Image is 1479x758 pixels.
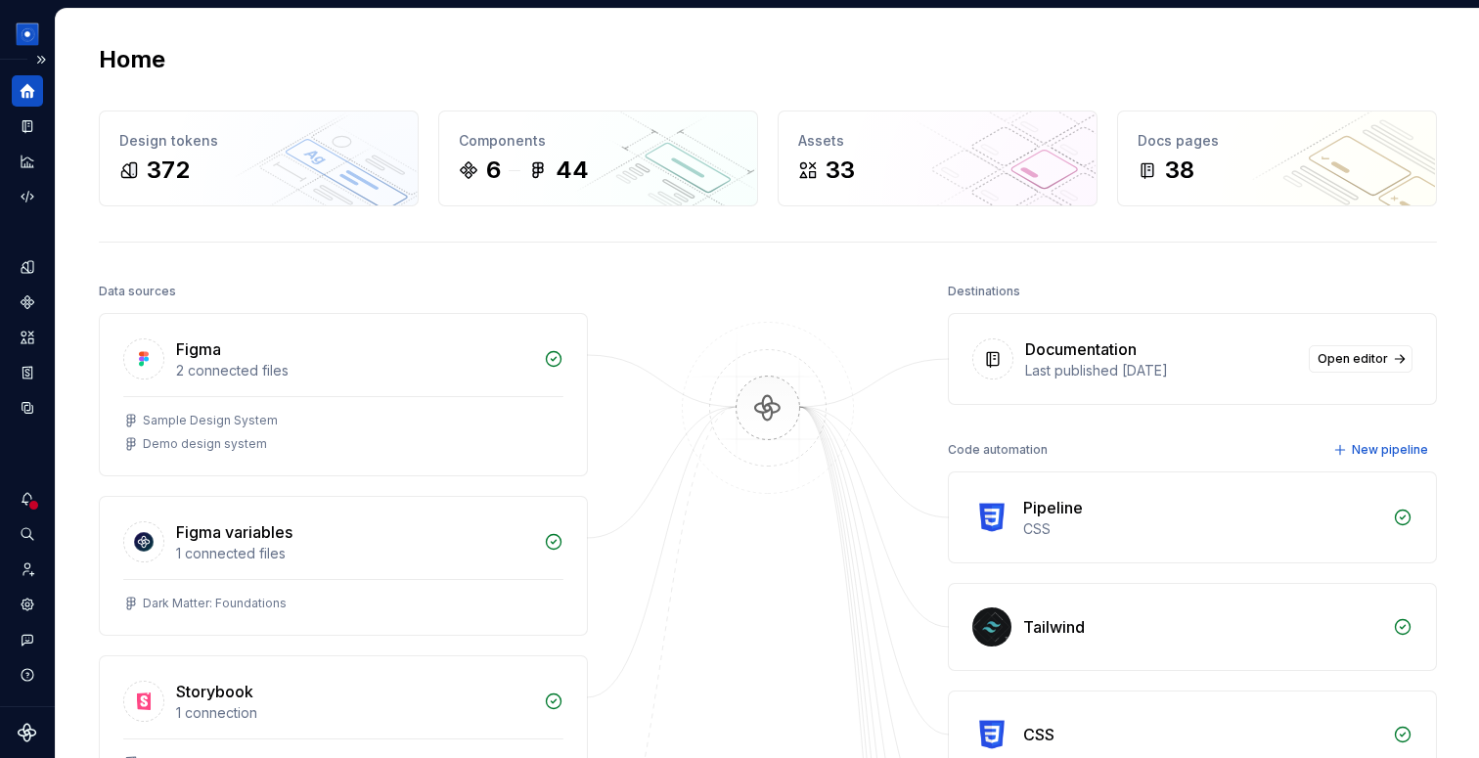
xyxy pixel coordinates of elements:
[1117,111,1437,206] a: Docs pages38
[12,589,43,620] a: Settings
[12,483,43,514] button: Notifications
[12,287,43,318] a: Components
[176,544,532,563] div: 1 connected files
[176,337,221,361] div: Figma
[948,278,1020,305] div: Destinations
[1023,615,1085,639] div: Tailwind
[1023,723,1054,746] div: CSS
[12,392,43,424] a: Data sources
[147,155,190,186] div: 372
[99,111,419,206] a: Design tokens372
[438,111,758,206] a: Components644
[556,155,589,186] div: 44
[12,624,43,655] button: Contact support
[1023,496,1083,519] div: Pipeline
[16,22,39,46] img: 049812b6-2877-400d-9dc9-987621144c16.png
[948,436,1048,464] div: Code automation
[778,111,1098,206] a: Assets33
[176,680,253,703] div: Storybook
[99,278,176,305] div: Data sources
[176,703,532,723] div: 1 connection
[1023,519,1381,539] div: CSS
[12,75,43,107] a: Home
[18,723,37,742] svg: Supernova Logo
[176,361,532,380] div: 2 connected files
[1327,436,1437,464] button: New pipeline
[99,496,588,636] a: Figma variables1 connected filesDark Matter: Foundations
[459,131,738,151] div: Components
[27,46,55,73] button: Expand sidebar
[486,155,501,186] div: 6
[798,131,1077,151] div: Assets
[176,520,292,544] div: Figma variables
[1352,442,1428,458] span: New pipeline
[143,436,267,452] div: Demo design system
[1318,351,1388,367] span: Open editor
[99,44,165,75] h2: Home
[12,554,43,585] a: Invite team
[12,146,43,177] a: Analytics
[12,518,43,550] button: Search ⌘K
[1025,361,1297,380] div: Last published [DATE]
[99,313,588,476] a: Figma2 connected filesSample Design SystemDemo design system
[1138,131,1416,151] div: Docs pages
[12,181,43,212] a: Code automation
[143,413,278,428] div: Sample Design System
[143,596,287,611] div: Dark Matter: Foundations
[12,251,43,283] a: Design tokens
[1165,155,1194,186] div: 38
[1309,345,1412,373] a: Open editor
[12,111,43,142] a: Documentation
[12,322,43,353] a: Assets
[1025,337,1137,361] div: Documentation
[119,131,398,151] div: Design tokens
[826,155,855,186] div: 33
[12,357,43,388] a: Storybook stories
